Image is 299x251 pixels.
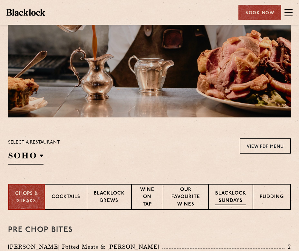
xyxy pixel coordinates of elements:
p: Select a restaurant [8,138,60,147]
a: View PDF Menu [240,138,291,154]
p: Blacklock Brews [94,190,125,205]
p: 2 [285,243,291,251]
p: Blacklock Sundays [215,190,246,205]
p: Pudding [260,194,284,202]
p: Chops & Steaks [15,190,38,205]
div: Book Now [238,5,281,20]
img: BL_Textured_Logo-footer-cropped.svg [6,9,45,15]
p: Wine on Tap [138,186,156,209]
h3: Pre Chop Bites [8,226,291,234]
p: Cocktails [52,194,80,202]
p: Our favourite wines [170,186,202,209]
h2: SOHO [8,150,43,165]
